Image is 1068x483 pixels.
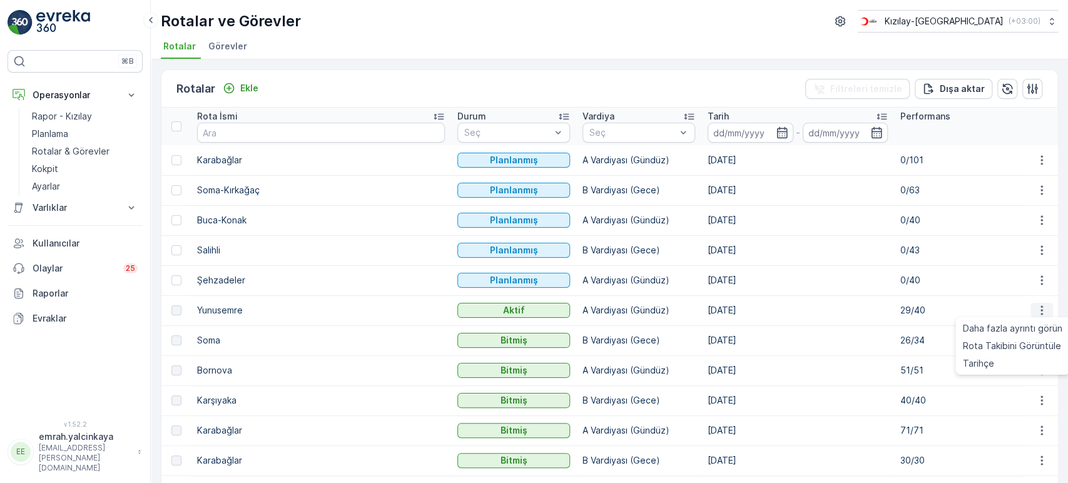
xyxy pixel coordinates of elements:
[900,110,950,123] p: Performans
[708,123,793,143] input: dd/mm/yyyy
[457,273,570,288] button: Planlanmış
[27,178,143,195] a: Ayarlar
[27,108,143,125] a: Rapor - Kızılay
[958,337,1067,355] a: Rota Takibini Görüntüle
[582,304,695,317] p: A Vardiyası (Gündüz)
[33,287,138,300] p: Raporlar
[197,110,238,123] p: Rota İsmi
[490,184,538,196] p: Planlanmış
[503,304,525,317] p: Aktif
[171,395,181,405] div: Toggle Row Selected
[582,244,695,257] p: B Vardiyası (Gece)
[490,244,538,257] p: Planlanmış
[197,274,445,287] p: Şehzadeler
[197,394,445,407] p: Karşıyaka
[900,334,1013,347] p: 26/34
[457,423,570,438] button: Bitmiş
[582,364,695,377] p: A Vardiyası (Gündüz)
[457,153,570,168] button: Planlanmış
[197,364,445,377] p: Bornova
[582,154,695,166] p: A Vardiyası (Gündüz)
[8,281,143,306] a: Raporlar
[701,205,894,235] td: [DATE]
[900,394,1013,407] p: 40/40
[900,364,1013,377] p: 51/51
[582,184,695,196] p: B Vardiyası (Gece)
[27,125,143,143] a: Planlama
[121,56,134,66] p: ⌘B
[701,235,894,265] td: [DATE]
[457,453,570,468] button: Bitmiş
[39,430,131,443] p: emrah.yalcinkaya
[701,145,894,175] td: [DATE]
[582,394,695,407] p: B Vardiyası (Gece)
[457,363,570,378] button: Bitmiş
[501,334,527,347] p: Bitmiş
[900,214,1013,226] p: 0/40
[457,183,570,198] button: Planlanmış
[501,424,527,437] p: Bitmiş
[457,243,570,258] button: Planlanmış
[126,263,135,273] p: 25
[197,334,445,347] p: Soma
[858,10,1058,33] button: Kızılay-[GEOGRAPHIC_DATA](+03:00)
[171,335,181,345] div: Toggle Row Selected
[171,245,181,255] div: Toggle Row Selected
[457,393,570,408] button: Bitmiş
[582,110,614,123] p: Vardiya
[457,303,570,318] button: Aktif
[490,214,538,226] p: Planlanmış
[197,304,445,317] p: Yunusemre
[582,274,695,287] p: A Vardiyası (Gündüz)
[33,89,118,101] p: Operasyonlar
[32,163,58,175] p: Kokpit
[915,79,992,99] button: Dışa aktar
[36,10,90,35] img: logo_light-DOdMpM7g.png
[8,306,143,331] a: Evraklar
[940,83,985,95] p: Dışa aktar
[33,262,116,275] p: Olaylar
[963,340,1061,352] span: Rota Takibini Görüntüle
[39,443,131,473] p: [EMAIL_ADDRESS][PERSON_NAME][DOMAIN_NAME]
[197,123,445,143] input: Ara
[32,180,60,193] p: Ayarlar
[27,143,143,160] a: Rotalar & Görevler
[161,11,301,31] p: Rotalar ve Görevler
[171,155,181,165] div: Toggle Row Selected
[963,357,994,370] span: Tarihçe
[197,154,445,166] p: Karabağlar
[171,305,181,315] div: Toggle Row Selected
[830,83,902,95] p: Filtreleri temizle
[240,82,258,94] p: Ekle
[900,454,1013,467] p: 30/30
[171,455,181,465] div: Toggle Row Selected
[963,322,1062,335] span: Daha fazla ayrıntı görün
[8,256,143,281] a: Olaylar25
[8,420,143,428] span: v 1.52.2
[32,110,92,123] p: Rapor - Kızılay
[803,123,888,143] input: dd/mm/yyyy
[171,275,181,285] div: Toggle Row Selected
[900,304,1013,317] p: 29/40
[589,126,676,139] p: Seç
[197,244,445,257] p: Salihli
[457,333,570,348] button: Bitmiş
[27,160,143,178] a: Kokpit
[8,430,143,473] button: EEemrah.yalcinkaya[EMAIL_ADDRESS][PERSON_NAME][DOMAIN_NAME]
[701,445,894,475] td: [DATE]
[33,237,138,250] p: Kullanıcılar
[582,334,695,347] p: B Vardiyası (Gece)
[171,185,181,195] div: Toggle Row Selected
[197,184,445,196] p: Soma-Kırkağaç
[176,80,215,98] p: Rotalar
[858,14,880,28] img: k%C4%B1z%C4%B1lay_jywRncg.png
[8,10,33,35] img: logo
[457,110,486,123] p: Durum
[805,79,910,99] button: Filtreleri temizle
[701,175,894,205] td: [DATE]
[796,125,800,140] p: -
[701,355,894,385] td: [DATE]
[900,274,1013,287] p: 0/40
[32,128,68,140] p: Planlama
[582,454,695,467] p: B Vardiyası (Gece)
